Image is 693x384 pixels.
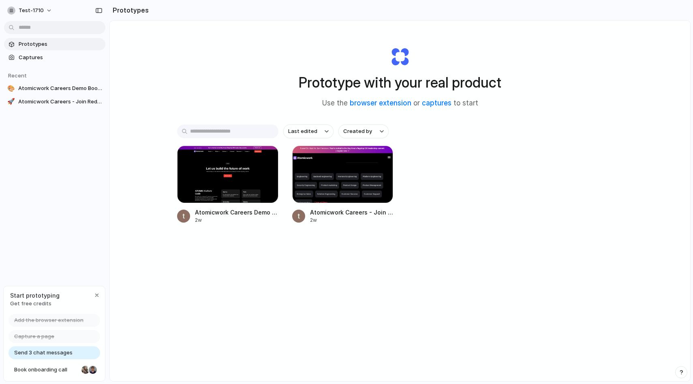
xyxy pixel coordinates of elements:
span: Created by [343,127,372,135]
h1: Prototype with your real product [299,72,501,93]
span: Send 3 chat messages [14,349,73,357]
a: Atomicwork Careers - Join RedirectAtomicwork Careers - Join Redirect2w [292,146,394,224]
span: test-1710 [19,6,44,15]
span: Atomicwork Careers Demo Booking Form [195,208,278,217]
span: Atomicwork Careers Demo Booking Form [18,84,102,92]
a: Book onboarding call [9,363,100,376]
span: Book onboarding call [14,366,78,374]
div: Christian Iacullo [88,365,98,375]
div: 2w [310,217,394,224]
span: Atomicwork Careers - Join Redirect [310,208,394,217]
button: test-1710 [4,4,56,17]
h2: Prototypes [109,5,149,15]
a: captures [422,99,451,107]
span: Use the or to start [322,98,478,109]
span: Last edited [288,127,317,135]
div: Nicole Kubica [81,365,90,375]
div: 2w [195,217,278,224]
a: Atomicwork Careers Demo Booking FormAtomicwork Careers Demo Booking Form2w [177,146,278,224]
span: Capture a page [14,333,54,341]
span: Prototypes [19,40,102,48]
span: Recent [8,72,27,79]
a: browser extension [350,99,411,107]
a: Prototypes [4,38,105,50]
span: Atomicwork Careers - Join Redirect [18,98,102,106]
div: 🎨 [7,84,15,92]
button: Created by [338,124,389,138]
div: 🚀 [7,98,15,106]
a: 🎨Atomicwork Careers Demo Booking Form [4,82,105,94]
span: Start prototyping [10,291,60,300]
span: Get free credits [10,300,60,308]
a: 🚀Atomicwork Careers - Join Redirect [4,96,105,108]
a: Captures [4,51,105,64]
span: Captures [19,54,102,62]
button: Last edited [283,124,334,138]
span: Add the browser extension [14,316,83,324]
